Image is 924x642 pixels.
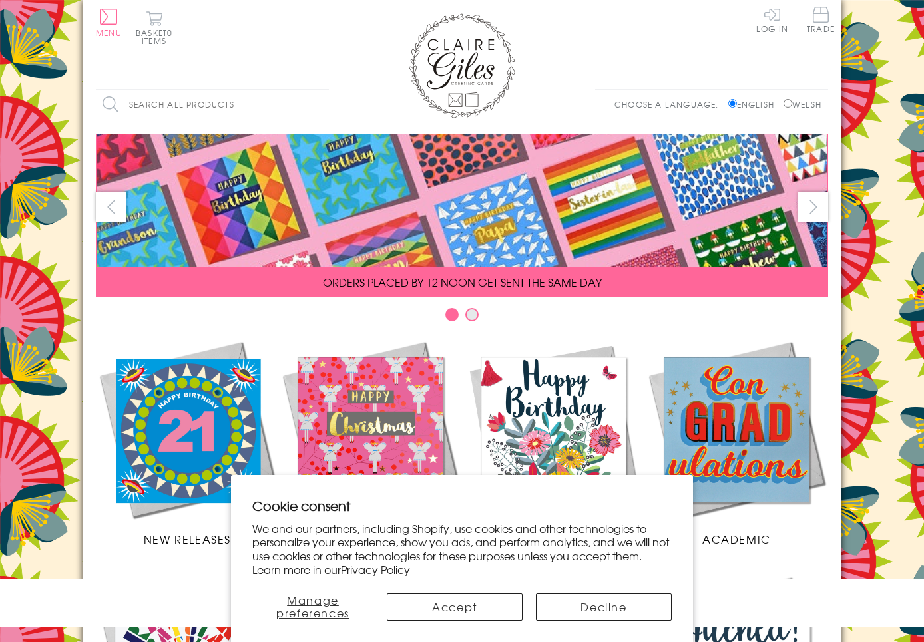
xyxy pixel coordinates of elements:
span: Academic [702,531,771,547]
a: Trade [807,7,835,35]
span: New Releases [144,531,231,547]
a: Privacy Policy [341,562,410,577]
img: Claire Giles Greetings Cards [409,13,515,118]
button: Basket0 items [136,11,172,45]
span: Trade [807,7,835,33]
label: Welsh [784,98,821,110]
input: English [728,99,737,108]
a: Log In [756,7,788,33]
a: Christmas [279,338,462,547]
h2: Cookie consent [252,496,672,515]
button: Menu [96,9,122,37]
div: Carousel Pagination [96,307,828,328]
span: Menu [96,27,122,39]
span: ORDERS PLACED BY 12 NOON GET SENT THE SAME DAY [323,274,602,290]
label: English [728,98,781,110]
button: Carousel Page 1 (Current Slide) [445,308,459,321]
p: Choose a language: [614,98,726,110]
button: Carousel Page 2 [465,308,479,321]
a: Birthdays [462,338,645,547]
button: Decline [536,593,672,621]
button: Manage preferences [252,593,373,621]
span: 0 items [142,27,172,47]
span: Manage preferences [276,592,349,621]
p: We and our partners, including Shopify, use cookies and other technologies to personalize your ex... [252,522,672,577]
a: Academic [645,338,828,547]
button: Accept [387,593,523,621]
input: Welsh [784,99,792,108]
input: Search [316,90,329,120]
button: next [798,192,828,222]
input: Search all products [96,90,329,120]
a: New Releases [96,338,279,547]
button: prev [96,192,126,222]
